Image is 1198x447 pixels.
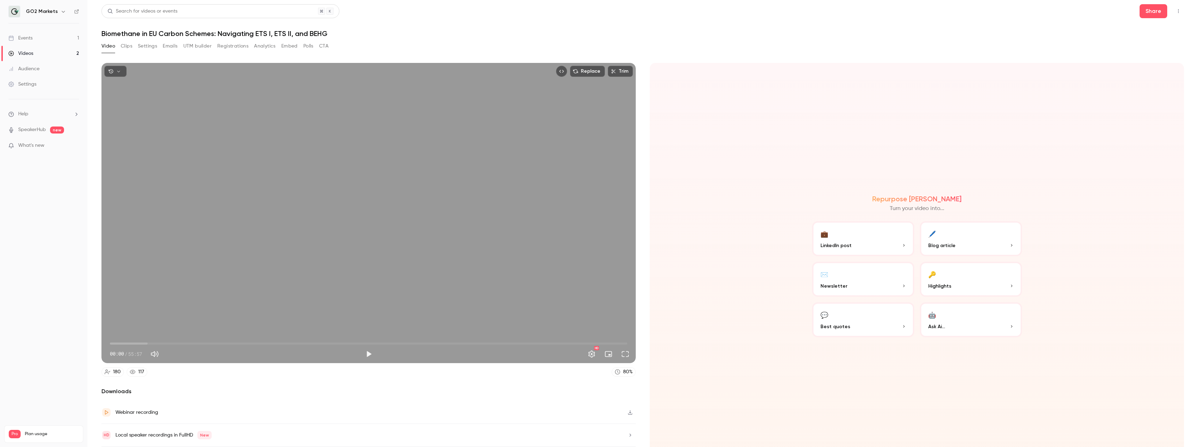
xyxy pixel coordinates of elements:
[623,368,633,376] div: 80 %
[18,126,46,134] a: SpeakerHub
[8,81,36,88] div: Settings
[115,408,158,417] div: Webinar recording
[618,347,632,361] button: Full screen
[920,302,1022,337] button: 🤖Ask Ai...
[601,347,615,361] button: Turn on miniplayer
[138,368,144,376] div: 117
[101,29,1184,38] h1: Biomethane in EU Carbon Schemes: Navigating ETS I, ETS II, and BEHG
[928,242,956,249] span: Blog article
[9,6,20,17] img: GO2 Markets
[148,347,162,361] button: Mute
[281,41,298,52] button: Embed
[26,8,58,15] h6: GO2 Markets
[110,350,124,358] span: 00:00
[920,262,1022,297] button: 🔑Highlights
[319,41,329,52] button: CTA
[812,262,914,297] button: ✉️Newsletter
[820,242,852,249] span: LinkedIn post
[197,431,212,439] span: New
[570,66,605,77] button: Replace
[8,35,33,42] div: Events
[110,350,142,358] div: 00:00
[163,41,177,52] button: Emails
[121,41,132,52] button: Clips
[928,228,936,239] div: 🖊️
[8,65,40,72] div: Audience
[18,110,28,118] span: Help
[125,350,127,358] span: /
[113,368,121,376] div: 180
[920,221,1022,256] button: 🖊️Blog article
[115,431,212,439] div: Local speaker recordings in FullHD
[25,431,79,437] span: Plan usage
[820,309,828,320] div: 💬
[138,41,157,52] button: Settings
[585,347,599,361] button: Settings
[9,430,21,438] span: Pro
[594,346,599,350] div: HD
[183,41,212,52] button: UTM builder
[928,309,936,320] div: 🤖
[101,387,636,396] h2: Downloads
[8,110,79,118] li: help-dropdown-opener
[556,66,567,77] button: Embed video
[101,41,115,52] button: Video
[101,367,124,377] a: 180
[890,204,944,213] p: Turn your video into...
[928,323,945,330] span: Ask Ai...
[812,302,914,337] button: 💬Best quotes
[107,8,177,15] div: Search for videos or events
[820,228,828,239] div: 💼
[127,367,147,377] a: 117
[362,347,376,361] button: Play
[128,350,142,358] span: 55:57
[812,221,914,256] button: 💼LinkedIn post
[872,195,961,203] h2: Repurpose [PERSON_NAME]
[71,143,79,149] iframe: Noticeable Trigger
[612,367,636,377] a: 80%
[254,41,276,52] button: Analytics
[1140,4,1167,18] button: Share
[8,50,33,57] div: Videos
[820,282,847,290] span: Newsletter
[820,269,828,280] div: ✉️
[820,323,850,330] span: Best quotes
[217,41,248,52] button: Registrations
[608,66,633,77] button: Trim
[928,269,936,280] div: 🔑
[928,282,951,290] span: Highlights
[50,127,64,134] span: new
[1173,6,1184,17] button: Top Bar Actions
[18,142,44,149] span: What's new
[303,41,313,52] button: Polls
